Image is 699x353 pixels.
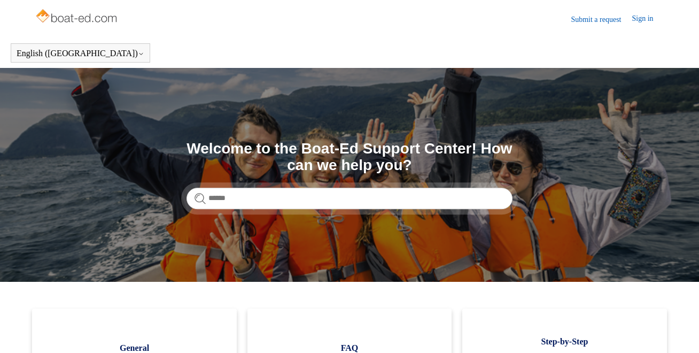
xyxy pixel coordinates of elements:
[35,6,120,28] img: Boat-Ed Help Center home page
[187,188,512,209] input: Search
[571,14,632,25] a: Submit a request
[187,141,512,174] h1: Welcome to the Boat-Ed Support Center! How can we help you?
[630,317,692,345] div: Chat Support
[632,13,664,26] a: Sign in
[17,49,144,58] button: English ([GEOGRAPHIC_DATA])
[478,335,650,348] span: Step-by-Step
